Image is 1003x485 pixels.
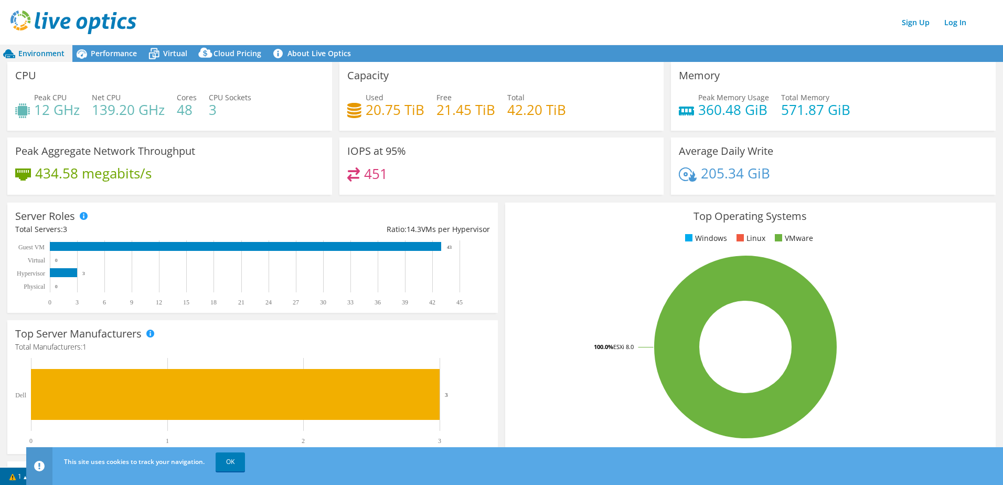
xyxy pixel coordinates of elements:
[366,104,424,115] h4: 20.75 TiB
[48,299,51,306] text: 0
[28,257,46,264] text: Virtual
[63,224,67,234] span: 3
[34,104,80,115] h4: 12 GHz
[15,328,142,340] h3: Top Server Manufacturers
[781,104,850,115] h4: 571.87 GiB
[252,224,489,235] div: Ratio: VMs per Hypervisor
[34,92,67,102] span: Peak CPU
[679,70,720,81] h3: Memory
[92,104,165,115] h4: 139.20 GHz
[347,299,354,306] text: 33
[91,48,137,58] span: Performance
[302,437,305,445] text: 2
[436,92,452,102] span: Free
[210,299,217,306] text: 18
[18,244,45,251] text: Guest VM
[17,270,45,277] text: Hypervisor
[15,392,26,399] text: Dell
[156,299,162,306] text: 12
[177,92,197,102] span: Cores
[347,145,406,157] h3: IOPS at 95%
[163,48,187,58] span: Virtual
[55,284,58,289] text: 0
[682,233,727,244] li: Windows
[2,470,35,483] a: 1
[55,258,58,263] text: 0
[375,299,381,306] text: 36
[679,145,773,157] h3: Average Daily Write
[456,299,463,306] text: 45
[15,224,252,235] div: Total Servers:
[407,224,421,234] span: 14.3
[513,210,988,222] h3: Top Operating Systems
[507,92,525,102] span: Total
[82,342,87,352] span: 1
[18,48,65,58] span: Environment
[238,299,244,306] text: 21
[64,457,205,466] span: This site uses cookies to track your navigation.
[698,104,769,115] h4: 360.48 GiB
[897,15,935,30] a: Sign Up
[293,299,299,306] text: 27
[15,70,36,81] h3: CPU
[781,92,829,102] span: Total Memory
[436,104,495,115] h4: 21.45 TiB
[429,299,435,306] text: 42
[130,299,133,306] text: 9
[594,343,613,351] tspan: 100.0%
[364,168,388,180] h4: 451
[438,437,441,445] text: 3
[209,92,251,102] span: CPU Sockets
[939,15,972,30] a: Log In
[29,437,33,445] text: 0
[15,210,75,222] h3: Server Roles
[366,92,383,102] span: Used
[209,104,251,115] h4: 3
[269,45,359,62] a: About Live Optics
[701,167,770,179] h4: 205.34 GiB
[447,245,452,250] text: 43
[35,167,152,179] h4: 434.58 megabits/s
[216,452,245,471] a: OK
[15,145,195,157] h3: Peak Aggregate Network Throughput
[507,104,566,115] h4: 42.20 TiB
[24,283,45,290] text: Physical
[613,343,634,351] tspan: ESXi 8.0
[76,299,79,306] text: 3
[347,70,389,81] h3: Capacity
[92,92,121,102] span: Net CPU
[265,299,272,306] text: 24
[772,233,813,244] li: VMware
[177,104,197,115] h4: 48
[10,10,136,34] img: live_optics_svg.svg
[82,271,85,276] text: 3
[734,233,765,244] li: Linux
[445,392,448,398] text: 3
[698,92,769,102] span: Peak Memory Usage
[214,48,261,58] span: Cloud Pricing
[15,341,490,353] h4: Total Manufacturers:
[402,299,408,306] text: 39
[103,299,106,306] text: 6
[183,299,189,306] text: 15
[166,437,169,445] text: 1
[320,299,326,306] text: 30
